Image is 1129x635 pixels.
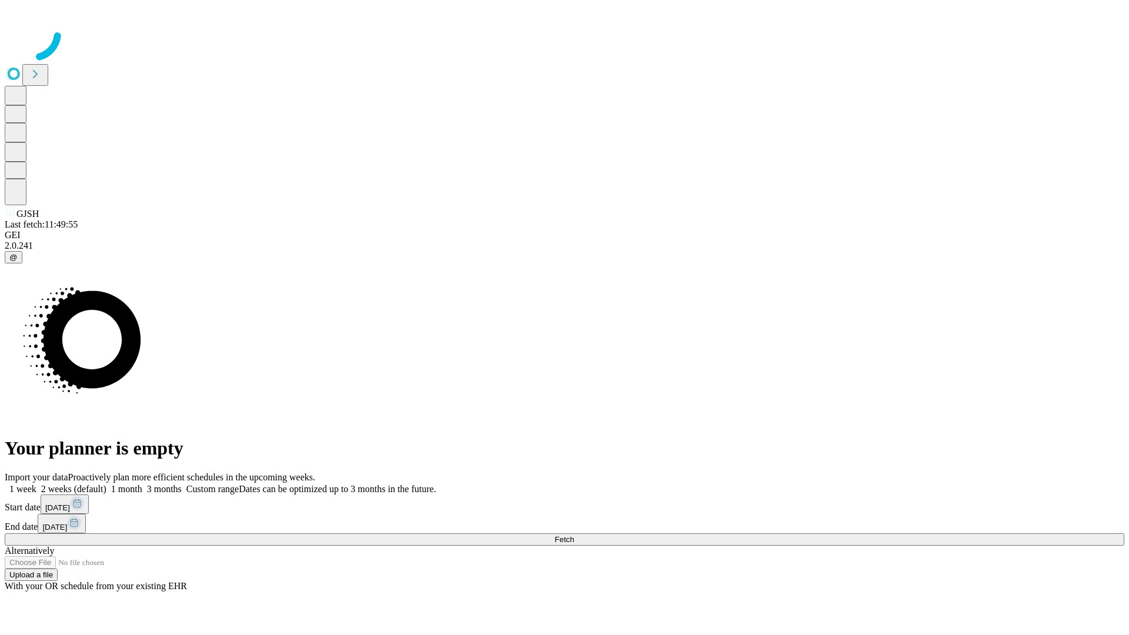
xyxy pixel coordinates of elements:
[5,533,1124,546] button: Fetch
[45,503,70,512] span: [DATE]
[5,472,68,482] span: Import your data
[186,484,239,494] span: Custom range
[41,494,89,514] button: [DATE]
[42,523,67,532] span: [DATE]
[5,581,187,591] span: With your OR schedule from your existing EHR
[5,569,58,581] button: Upload a file
[111,484,142,494] span: 1 month
[5,437,1124,459] h1: Your planner is empty
[5,514,1124,533] div: End date
[5,546,54,556] span: Alternatively
[16,209,39,219] span: GJSH
[239,484,436,494] span: Dates can be optimized up to 3 months in the future.
[9,484,36,494] span: 1 week
[68,472,315,482] span: Proactively plan more efficient schedules in the upcoming weeks.
[41,484,106,494] span: 2 weeks (default)
[5,219,78,229] span: Last fetch: 11:49:55
[555,535,574,544] span: Fetch
[5,251,22,263] button: @
[147,484,182,494] span: 3 months
[5,230,1124,240] div: GEI
[5,494,1124,514] div: Start date
[38,514,86,533] button: [DATE]
[5,240,1124,251] div: 2.0.241
[9,253,18,262] span: @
